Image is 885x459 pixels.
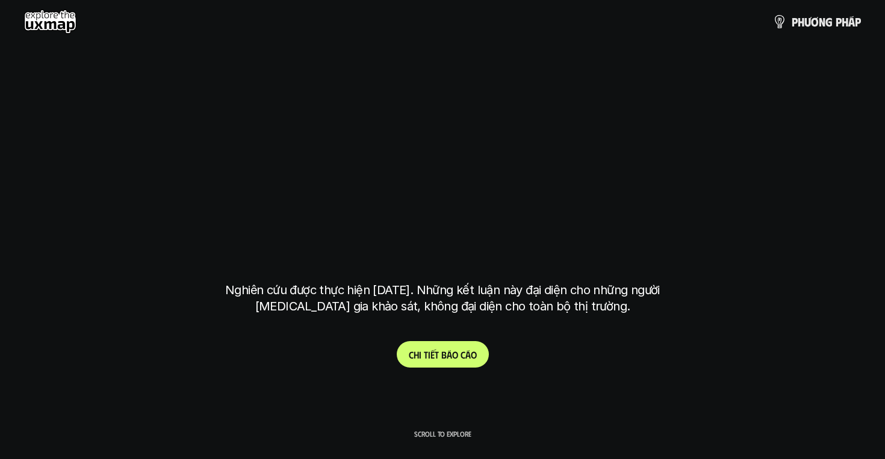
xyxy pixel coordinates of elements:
[848,15,855,28] span: á
[792,15,798,28] span: p
[804,15,811,28] span: ư
[397,341,489,368] a: Chitiếtbáocáo
[798,15,804,28] span: h
[223,123,662,173] h1: phạm vi công việc của
[811,15,819,28] span: ơ
[414,430,471,438] p: Scroll to explore
[441,349,447,360] span: b
[409,349,414,360] span: C
[414,349,419,360] span: h
[419,349,421,360] span: i
[465,349,471,360] span: á
[471,349,477,360] span: o
[217,282,668,315] p: Nghiên cứu được thực hiện [DATE]. Những kết luận này đại diện cho những người [MEDICAL_DATA] gia ...
[447,349,452,360] span: á
[842,15,848,28] span: h
[430,349,435,360] span: ế
[401,94,492,108] h6: Kết quả nghiên cứu
[825,15,833,28] span: g
[836,15,842,28] span: p
[855,15,861,28] span: p
[435,349,439,360] span: t
[428,349,430,360] span: i
[819,15,825,28] span: n
[228,218,657,268] h1: tại [GEOGRAPHIC_DATA]
[461,349,465,360] span: c
[452,349,458,360] span: o
[772,10,861,34] a: phươngpháp
[424,349,428,360] span: t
